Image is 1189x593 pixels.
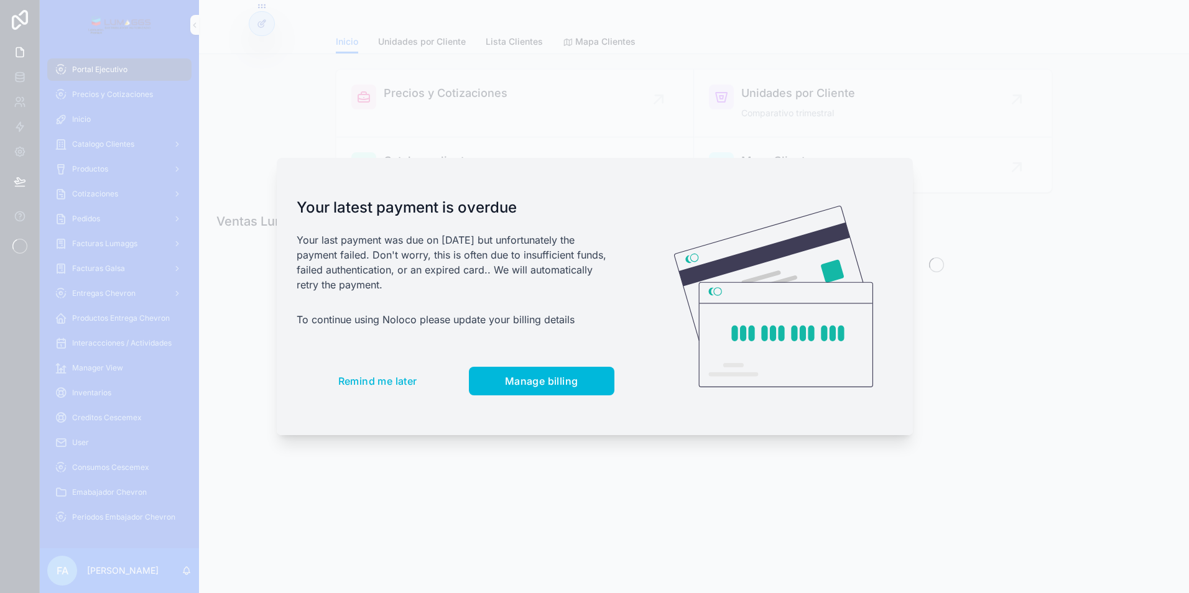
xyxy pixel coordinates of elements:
h1: Your latest payment is overdue [297,198,614,218]
img: Credit card illustration [674,206,873,387]
p: To continue using Noloco please update your billing details [297,312,614,327]
button: Manage billing [469,367,614,395]
p: Your last payment was due on [DATE] but unfortunately the payment failed. Don't worry, this is of... [297,232,614,292]
span: Remind me later [338,375,417,387]
span: Manage billing [505,375,578,387]
button: Remind me later [297,367,459,395]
